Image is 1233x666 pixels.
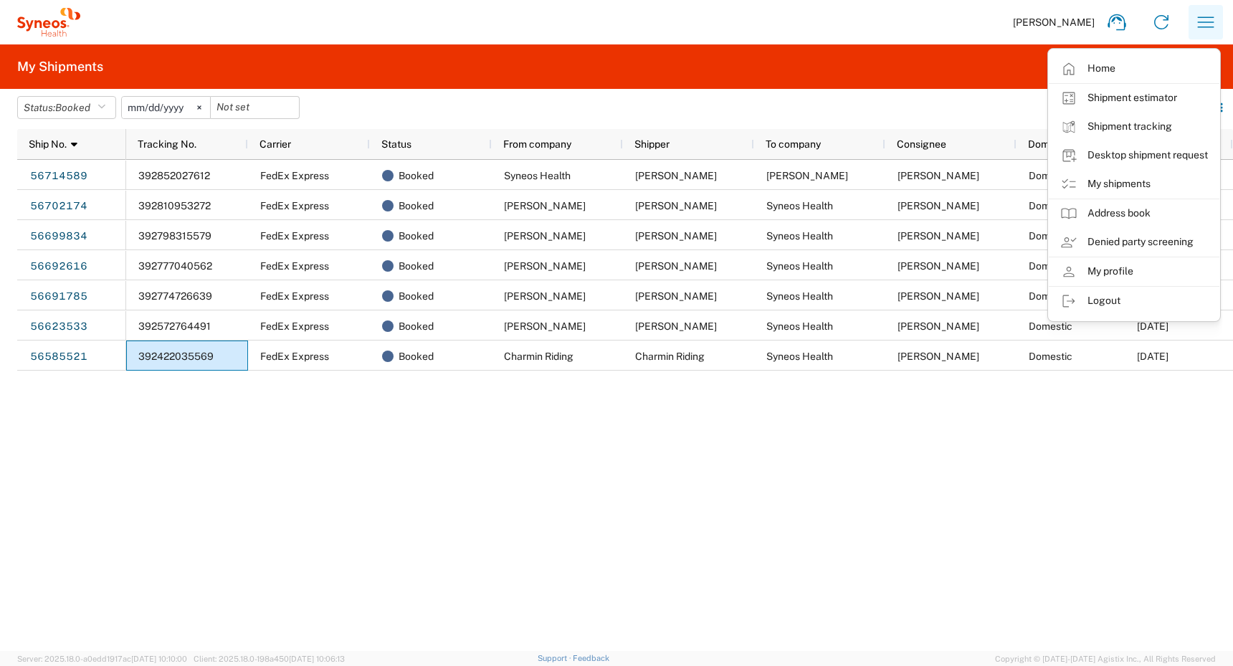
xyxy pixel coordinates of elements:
[1049,54,1219,83] a: Home
[1049,228,1219,257] a: Denied party screening
[766,200,833,211] span: Syneos Health
[1013,16,1095,29] span: [PERSON_NAME]
[399,311,434,341] span: Booked
[766,170,848,181] span: Joseph, Nelcy
[122,97,210,118] input: Not set
[260,138,291,150] span: Carrier
[1049,287,1219,315] a: Logout
[1049,199,1219,228] a: Address book
[1029,200,1072,211] span: Domestic
[504,351,573,362] span: Charmin Riding
[766,320,833,332] span: Syneos Health
[1029,260,1072,272] span: Domestic
[138,230,211,242] span: 392798315579
[1029,351,1072,362] span: Domestic
[29,225,88,248] a: 56699834
[260,290,329,302] span: FedEx Express
[898,290,979,302] span: Shaun Villafana
[635,230,717,242] span: Anna Leonov
[1028,138,1068,150] span: Dom/Intl
[1029,170,1072,181] span: Domestic
[399,341,434,371] span: Booked
[995,652,1216,665] span: Copyright © [DATE]-[DATE] Agistix Inc., All Rights Reserved
[898,351,979,362] span: Shaun Villafana
[1049,113,1219,141] a: Shipment tracking
[766,290,833,302] span: Syneos Health
[898,230,979,242] span: Shaun Villafana
[898,200,979,211] span: Shaun Villafana
[29,255,88,278] a: 56692616
[260,200,329,211] span: FedEx Express
[635,200,717,211] span: Rosalee Salacup
[504,230,586,242] span: Anna Leonov
[898,320,979,332] span: Shaun Villafana
[29,165,88,188] a: 56714589
[1049,170,1219,199] a: My shipments
[399,191,434,221] span: Booked
[138,170,210,181] span: 392852027612
[381,138,411,150] span: Status
[399,221,434,251] span: Booked
[504,260,586,272] span: Arfan Afzal
[504,170,571,181] span: Syneos Health
[138,290,212,302] span: 392774726639
[573,654,609,662] a: Feedback
[211,97,299,118] input: Not set
[260,230,329,242] span: FedEx Express
[29,346,88,368] a: 56585521
[29,285,88,308] a: 56691785
[260,351,329,362] span: FedEx Express
[55,102,90,113] span: Booked
[538,654,573,662] a: Support
[635,290,717,302] span: Shireen Kahai
[1029,320,1072,332] span: Domestic
[399,251,434,281] span: Booked
[138,351,214,362] span: 392422035569
[1137,351,1168,362] span: 08/25/2025
[504,290,586,302] span: Shireen Kahai
[29,195,88,218] a: 56702174
[1049,84,1219,113] a: Shipment estimator
[138,320,211,332] span: 392572764491
[17,58,103,75] h2: My Shipments
[766,260,833,272] span: Syneos Health
[399,281,434,311] span: Booked
[766,351,833,362] span: Syneos Health
[138,200,211,211] span: 392810953272
[399,161,434,191] span: Booked
[1029,230,1072,242] span: Domestic
[17,96,116,119] button: Status:Booked
[29,138,67,150] span: Ship No.
[1029,290,1072,302] span: Domestic
[17,655,187,663] span: Server: 2025.18.0-a0edd1917ac
[138,138,196,150] span: Tracking No.
[897,138,946,150] span: Consignee
[29,315,88,338] a: 56623533
[504,320,586,332] span: Arfan Afzal
[1049,141,1219,170] a: Desktop shipment request
[260,260,329,272] span: FedEx Express
[289,655,345,663] span: [DATE] 10:06:13
[1049,257,1219,286] a: My profile
[1137,320,1168,332] span: 08/29/2025
[131,655,187,663] span: [DATE] 10:10:00
[194,655,345,663] span: Client: 2025.18.0-198a450
[766,138,821,150] span: To company
[898,170,979,181] span: Joseph, Nelcy
[260,320,329,332] span: FedEx Express
[766,230,833,242] span: Syneos Health
[635,170,717,181] span: Shaun Villafana
[138,260,212,272] span: 392777040562
[504,200,586,211] span: Rosalee Salacup
[898,260,979,272] span: Shaun Villafana
[635,351,705,362] span: Charmin Riding
[635,260,717,272] span: Arfan Afzal
[635,320,717,332] span: Arfan Afzal
[503,138,571,150] span: From company
[634,138,670,150] span: Shipper
[260,170,329,181] span: FedEx Express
